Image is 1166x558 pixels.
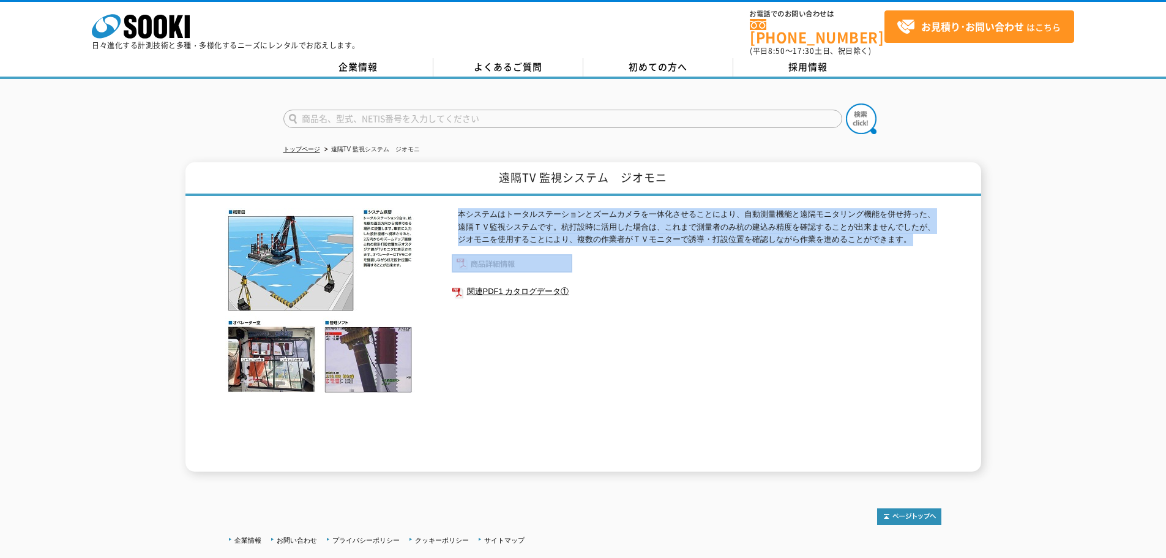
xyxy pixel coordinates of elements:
[234,537,261,544] a: 企業情報
[884,10,1074,43] a: お見積り･お問い合わせはこちら
[733,58,883,77] a: 採用情報
[283,110,842,128] input: 商品名、型式、NETIS番号を入力してください
[629,60,687,74] span: 初めての方へ
[921,19,1024,34] strong: お見積り･お問い合わせ
[185,162,981,196] h1: 遠隔TV 監視システム ジオモニ
[846,104,876,134] img: btn_search.png
[768,45,785,56] span: 8:50
[283,146,320,153] a: トップページ
[484,537,525,544] a: サイトマップ
[897,18,1061,36] span: はこちら
[452,284,941,300] a: 関連PDF1 カタログデータ①
[322,143,420,156] li: 遠隔TV 監視システム ジオモニ
[332,537,400,544] a: プライバシーポリシー
[750,19,884,44] a: [PHONE_NUMBER]
[793,45,815,56] span: 17:30
[415,537,469,544] a: クッキーポリシー
[277,537,317,544] a: お問い合わせ
[750,45,871,56] span: (平日 ～ 土日、祝日除く)
[583,58,733,77] a: 初めての方へ
[877,508,941,525] img: トップページへ
[283,58,433,77] a: 企業情報
[92,42,360,49] p: 日々進化する計測技術と多種・多様化するニーズにレンタルでお応えします。
[452,261,572,270] a: 商品詳細情報システム
[458,208,941,246] p: 本システムはトータルステーションとズームカメラを一体化させることにより、自動測量機能と遠隔モニタリング機能を併せ持った、遠隔ＴＶ監視システムです。杭打設時に活用した場合は、これまで測量者のみ杭の...
[225,208,415,393] img: 遠隔TV 監視システム ジオモニ
[452,254,572,273] img: 商品詳細情報システム
[433,58,583,77] a: よくあるご質問
[750,10,884,18] span: お電話でのお問い合わせは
